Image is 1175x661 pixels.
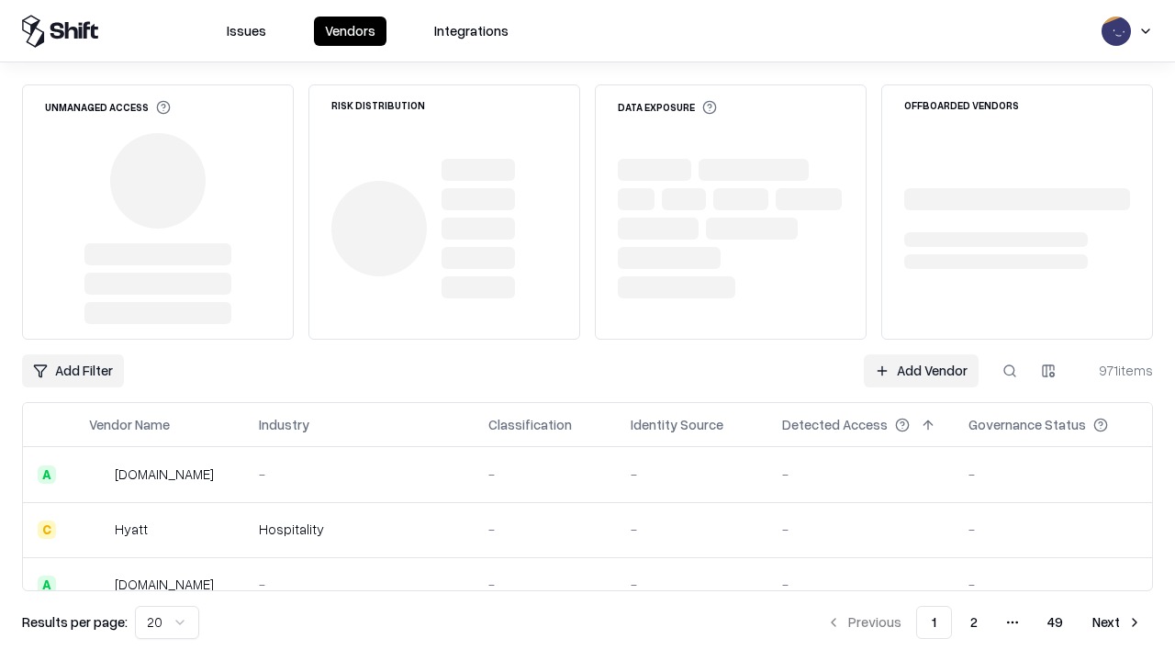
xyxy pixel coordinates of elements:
button: 1 [916,606,952,639]
div: - [488,520,601,539]
div: Risk Distribution [331,100,425,110]
div: Classification [488,415,572,434]
div: 971 items [1080,361,1153,380]
nav: pagination [815,606,1153,639]
img: primesec.co.il [89,576,107,594]
div: Detected Access [782,415,888,434]
button: Integrations [423,17,520,46]
div: - [782,465,939,484]
div: Data Exposure [618,100,717,115]
div: Offboarded Vendors [904,100,1019,110]
div: - [968,575,1137,594]
button: Add Filter [22,354,124,387]
div: - [259,575,459,594]
div: - [968,465,1137,484]
div: Vendor Name [89,415,170,434]
button: Issues [216,17,277,46]
div: A [38,465,56,484]
div: A [38,576,56,594]
div: - [968,520,1137,539]
button: 49 [1033,606,1078,639]
div: Industry [259,415,309,434]
div: - [259,465,459,484]
div: - [631,520,753,539]
img: Hyatt [89,521,107,539]
div: Governance Status [968,415,1086,434]
button: Next [1081,606,1153,639]
img: intrado.com [89,465,107,484]
div: - [631,465,753,484]
div: - [488,575,601,594]
div: Unmanaged Access [45,100,171,115]
div: - [488,465,601,484]
div: - [631,575,753,594]
p: Results per page: [22,612,128,632]
a: Add Vendor [864,354,979,387]
button: Vendors [314,17,386,46]
div: - [782,575,939,594]
div: Hyatt [115,520,148,539]
div: Hospitality [259,520,459,539]
div: - [782,520,939,539]
div: [DOMAIN_NAME] [115,465,214,484]
div: [DOMAIN_NAME] [115,575,214,594]
button: 2 [956,606,992,639]
div: C [38,521,56,539]
div: Identity Source [631,415,723,434]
